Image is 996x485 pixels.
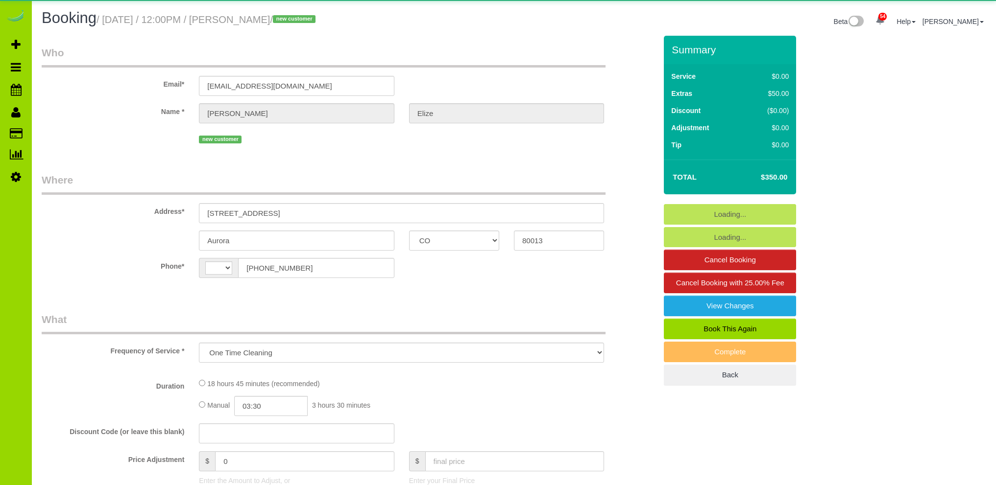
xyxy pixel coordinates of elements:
[34,203,192,216] label: Address*
[664,296,796,316] a: View Changes
[878,13,887,21] span: 54
[199,136,242,143] span: new customer
[34,76,192,89] label: Email*
[676,278,784,287] span: Cancel Booking with 25.00% Fee
[207,401,230,409] span: Manual
[747,106,789,115] div: ($0.00)
[207,380,320,388] span: 18 hours 45 minutes (recommended)
[671,71,696,81] label: Service
[897,18,916,25] a: Help
[97,14,318,25] small: / [DATE] / 12:00PM / [PERSON_NAME]
[199,103,394,123] input: First Name*
[671,106,701,115] label: Discount
[273,15,316,23] span: new customer
[671,89,692,98] label: Extras
[312,401,370,409] span: 3 hours 30 minutes
[34,451,192,464] label: Price Adjustment
[238,258,394,278] input: Phone*
[671,140,681,150] label: Tip
[871,10,890,31] a: 54
[425,451,605,471] input: final price
[42,173,606,195] legend: Where
[834,18,864,25] a: Beta
[199,451,215,471] span: $
[514,231,604,251] input: Zip Code*
[34,423,192,437] label: Discount Code (or leave this blank)
[34,103,192,116] label: Name *
[673,173,697,181] strong: Total
[747,71,789,81] div: $0.00
[664,273,796,293] a: Cancel Booking with 25.00% Fee
[923,18,984,25] a: [PERSON_NAME]
[664,365,796,385] a: Back
[270,14,318,25] span: /
[34,343,192,356] label: Frequency of Service *
[664,250,796,270] a: Cancel Booking
[6,10,25,23] img: Automaid Logo
[747,123,789,133] div: $0.00
[664,319,796,339] a: Book This Again
[199,76,394,96] input: Email*
[672,44,791,55] h3: Summary
[747,89,789,98] div: $50.00
[409,451,425,471] span: $
[731,173,787,182] h4: $350.00
[848,16,864,28] img: New interface
[42,46,606,68] legend: Who
[42,312,606,334] legend: What
[34,378,192,391] label: Duration
[42,9,97,26] span: Booking
[199,231,394,251] input: City*
[747,140,789,150] div: $0.00
[34,258,192,271] label: Phone*
[671,123,709,133] label: Adjustment
[409,103,604,123] input: Last Name*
